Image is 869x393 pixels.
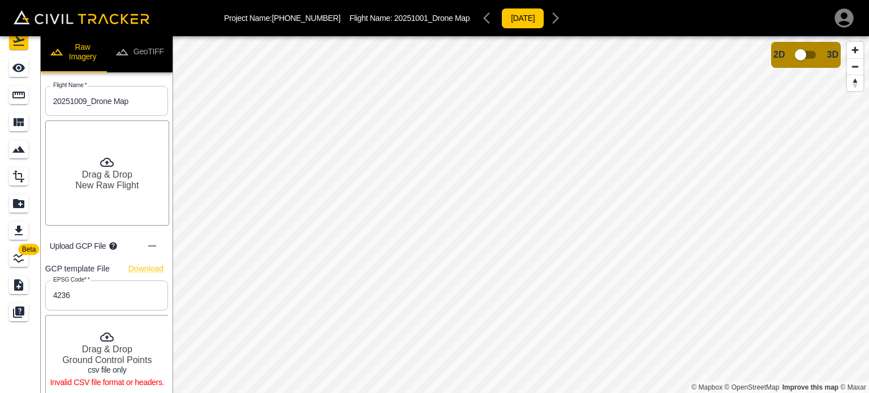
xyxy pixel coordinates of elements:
p: Flight Name: [350,14,470,23]
button: GeoTIFF [106,32,173,72]
span: 3D [827,50,838,60]
p: Project Name: [PHONE_NUMBER] [224,14,341,23]
a: Maxar [840,383,866,391]
button: Zoom out [847,58,863,75]
a: Map feedback [782,383,838,391]
div: disabled tabs example [41,32,173,72]
span: 2D [773,50,785,60]
button: [DATE] [501,8,544,29]
a: OpenStreetMap [725,383,780,391]
button: Reset bearing to north [847,75,863,91]
button: Raw Imagery [41,32,107,72]
a: Mapbox [691,383,722,391]
div: Flights [9,32,32,50]
canvas: Map [173,36,869,393]
span: 20251001_Drone Map [394,14,470,23]
img: Civil Tracker [14,10,149,24]
button: Zoom in [847,42,863,58]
